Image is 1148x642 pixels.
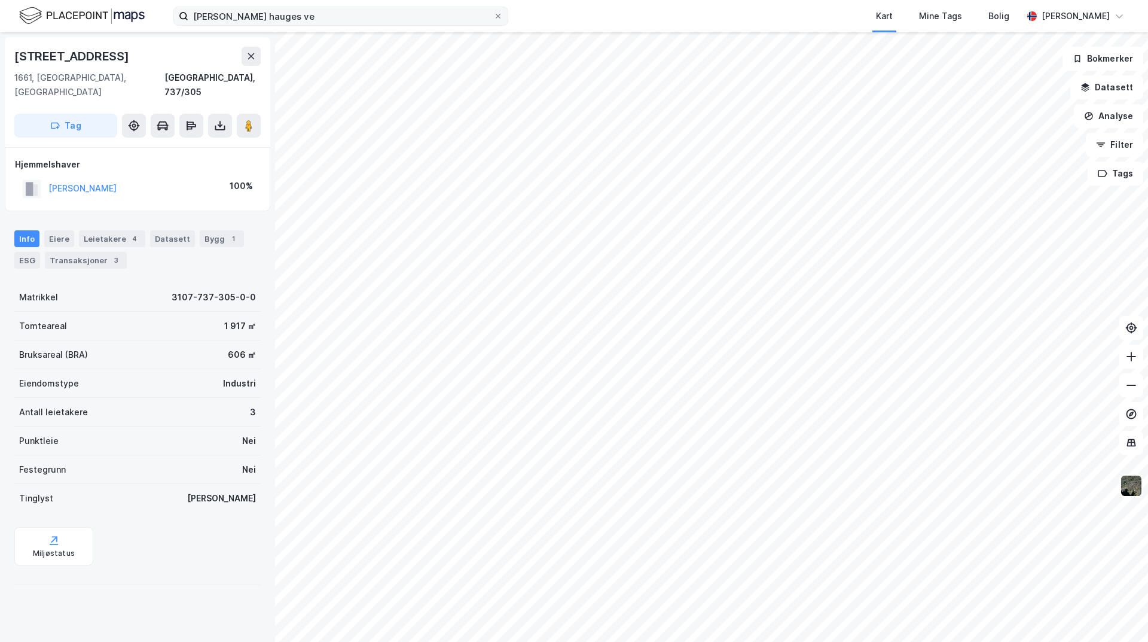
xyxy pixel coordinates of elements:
[223,376,256,391] div: Industri
[187,491,256,506] div: [PERSON_NAME]
[14,230,39,247] div: Info
[224,319,256,333] div: 1 917 ㎡
[1042,9,1110,23] div: [PERSON_NAME]
[242,463,256,477] div: Nei
[15,157,260,172] div: Hjemmelshaver
[228,348,256,362] div: 606 ㎡
[1120,474,1143,497] img: 9k=
[188,7,493,25] input: Søk på adresse, matrikkel, gårdeiere, leietakere eller personer
[14,47,132,66] div: [STREET_ADDRESS]
[164,71,261,99] div: [GEOGRAPHIC_DATA], 737/305
[19,376,79,391] div: Eiendomstype
[19,348,88,362] div: Bruksareal (BRA)
[1088,585,1148,642] iframe: Chat Widget
[227,233,239,245] div: 1
[79,230,145,247] div: Leietakere
[110,254,122,266] div: 3
[1074,104,1143,128] button: Analyse
[1088,585,1148,642] div: Kontrollprogram for chat
[200,230,244,247] div: Bygg
[1070,75,1143,99] button: Datasett
[14,114,117,138] button: Tag
[44,230,74,247] div: Eiere
[19,5,145,26] img: logo.f888ab2527a4732fd821a326f86c7f29.svg
[19,463,66,477] div: Festegrunn
[919,9,962,23] div: Mine Tags
[150,230,195,247] div: Datasett
[1086,133,1143,157] button: Filter
[876,9,893,23] div: Kart
[1088,162,1143,185] button: Tags
[242,434,256,448] div: Nei
[172,290,256,305] div: 3107-737-305-0-0
[988,9,1009,23] div: Bolig
[19,491,53,506] div: Tinglyst
[14,252,40,269] div: ESG
[19,290,58,305] div: Matrikkel
[230,179,253,193] div: 100%
[45,252,127,269] div: Transaksjoner
[14,71,164,99] div: 1661, [GEOGRAPHIC_DATA], [GEOGRAPHIC_DATA]
[33,549,75,558] div: Miljøstatus
[250,405,256,419] div: 3
[19,319,67,333] div: Tomteareal
[19,405,88,419] div: Antall leietakere
[129,233,141,245] div: 4
[1062,47,1143,71] button: Bokmerker
[19,434,59,448] div: Punktleie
